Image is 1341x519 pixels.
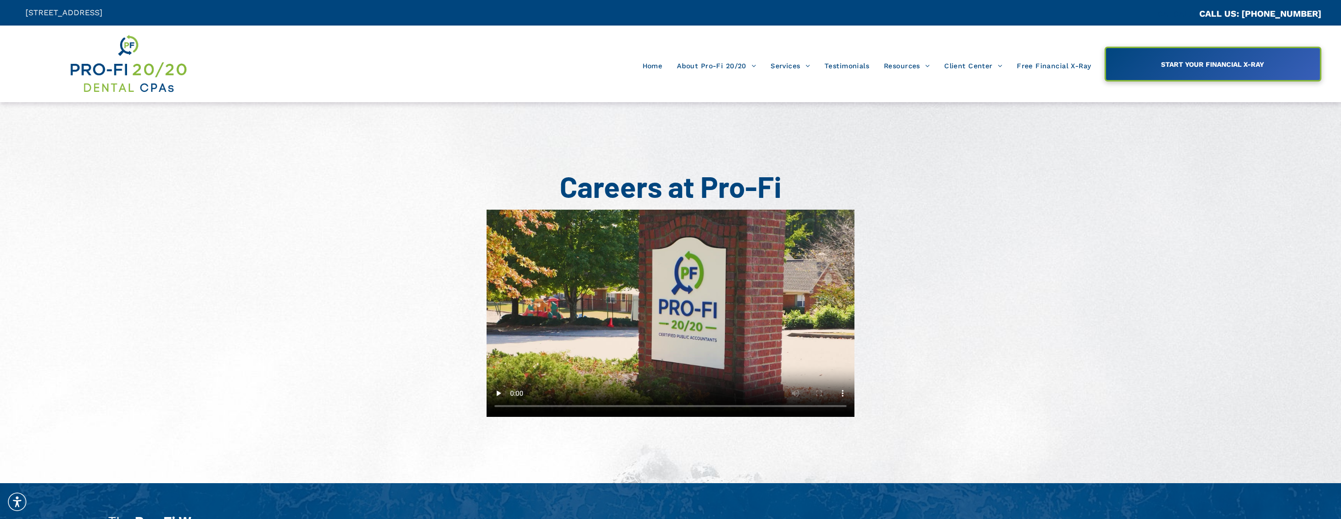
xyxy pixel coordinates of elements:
span: CA::CALLC [1158,9,1199,19]
a: Client Center [937,56,1009,75]
a: Home [635,56,670,75]
a: Testimonials [817,56,877,75]
span: [STREET_ADDRESS] [26,8,103,17]
a: Resources [877,56,937,75]
span: Careers at Pro-Fi [560,168,781,204]
a: About Pro-Fi 20/20 [670,56,763,75]
a: START YOUR FINANCIAL X-RAY [1105,47,1321,82]
img: Get Dental CPA Consulting, Bookkeeping, & Bank Loans [69,33,187,95]
a: CALL US: [PHONE_NUMBER] [1199,8,1321,19]
a: Services [763,56,817,75]
span: START YOUR FINANCIAL X-RAY [1158,55,1267,73]
a: Free Financial X-Ray [1009,56,1098,75]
